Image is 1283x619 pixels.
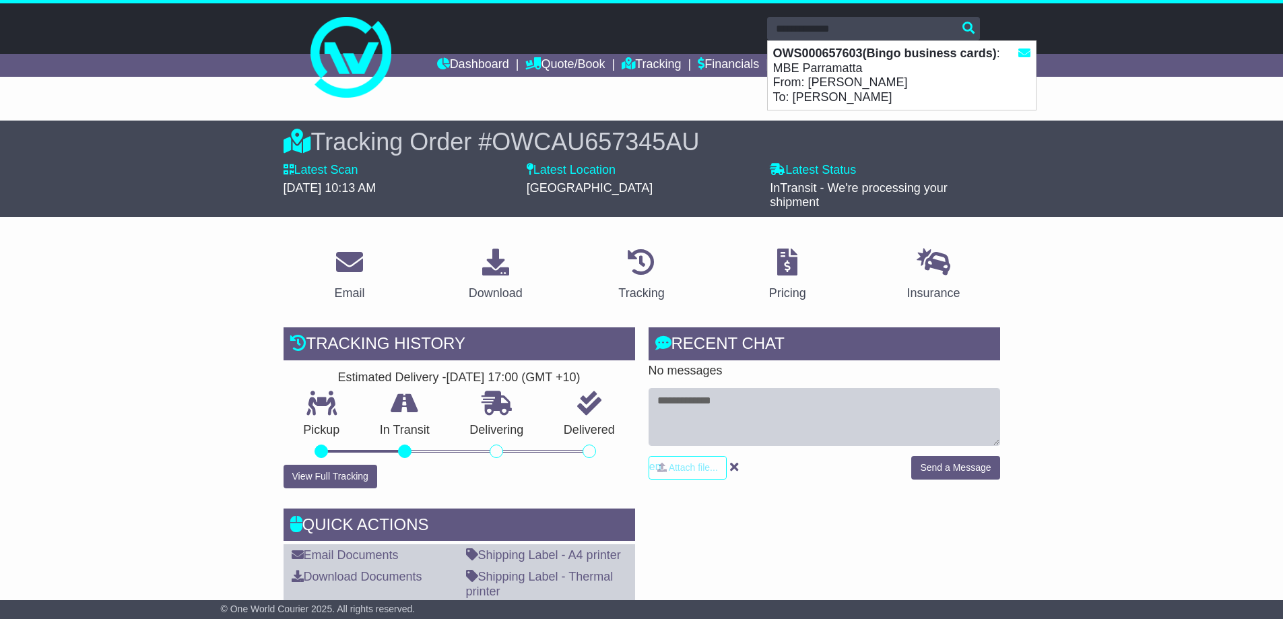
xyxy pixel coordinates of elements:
[618,284,664,302] div: Tracking
[466,570,614,598] a: Shipping Label - Thermal printer
[447,370,581,385] div: [DATE] 17:00 (GMT +10)
[911,456,999,480] button: Send a Message
[450,423,544,438] p: Delivering
[334,284,364,302] div: Email
[610,244,673,307] a: Tracking
[292,548,399,562] a: Email Documents
[325,244,373,307] a: Email
[284,370,635,385] div: Estimated Delivery -
[284,509,635,545] div: Quick Actions
[284,163,358,178] label: Latest Scan
[649,327,1000,364] div: RECENT CHAT
[907,284,960,302] div: Insurance
[466,548,621,562] a: Shipping Label - A4 printer
[649,364,1000,379] p: No messages
[769,284,806,302] div: Pricing
[221,604,416,614] span: © One World Courier 2025. All rights reserved.
[437,54,509,77] a: Dashboard
[292,570,422,583] a: Download Documents
[768,41,1036,110] div: : MBE Parramatta From: [PERSON_NAME] To: [PERSON_NAME]
[773,46,997,60] strong: OWS000657603(Bingo business cards)
[284,327,635,364] div: Tracking history
[460,244,531,307] a: Download
[544,423,635,438] p: Delivered
[284,465,377,488] button: View Full Tracking
[284,181,376,195] span: [DATE] 10:13 AM
[525,54,605,77] a: Quote/Book
[492,128,699,156] span: OWCAU657345AU
[760,244,815,307] a: Pricing
[770,181,948,209] span: InTransit - We're processing your shipment
[360,423,450,438] p: In Transit
[527,163,616,178] label: Latest Location
[284,127,1000,156] div: Tracking Order #
[898,244,969,307] a: Insurance
[622,54,681,77] a: Tracking
[770,163,856,178] label: Latest Status
[469,284,523,302] div: Download
[527,181,653,195] span: [GEOGRAPHIC_DATA]
[698,54,759,77] a: Financials
[284,423,360,438] p: Pickup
